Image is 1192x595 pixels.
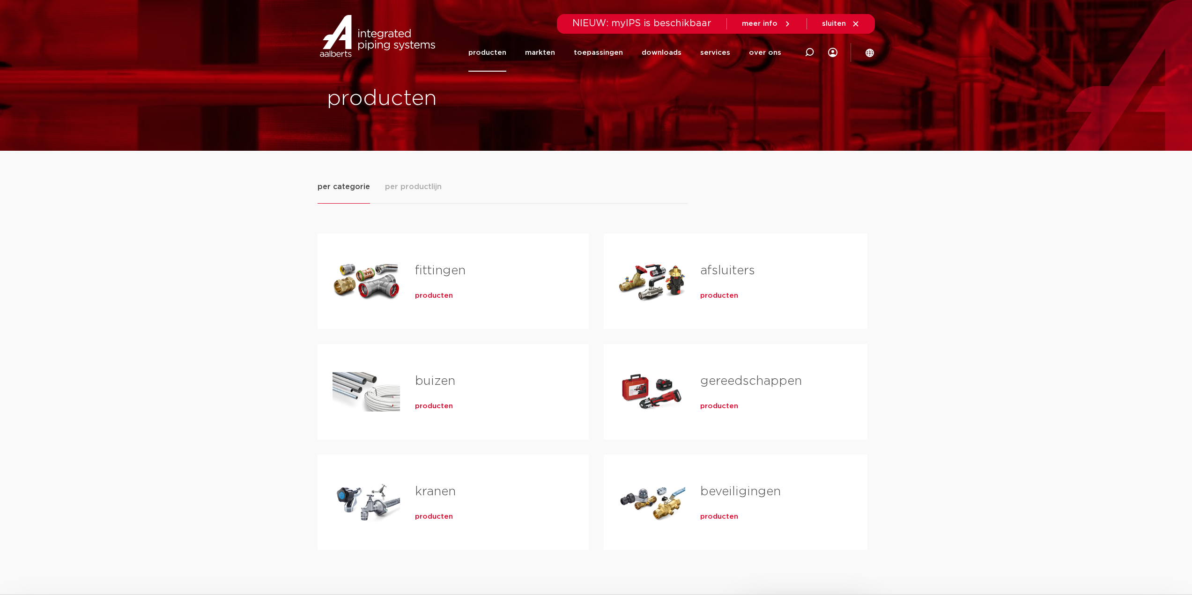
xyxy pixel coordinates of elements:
[742,20,777,27] span: meer info
[415,485,456,498] a: kranen
[828,34,837,72] div: my IPS
[327,84,592,114] h1: producten
[700,264,755,277] a: afsluiters
[415,264,466,277] a: fittingen
[700,34,730,72] a: services
[415,291,453,301] a: producten
[415,375,455,387] a: buizen
[700,512,738,522] a: producten
[700,291,738,301] a: producten
[318,181,875,565] div: Tabs. Open items met enter of spatie, sluit af met escape en navigeer met de pijltoetsen.
[749,34,781,72] a: over ons
[468,34,506,72] a: producten
[574,34,623,72] a: toepassingen
[742,20,792,28] a: meer info
[642,34,681,72] a: downloads
[700,485,781,498] a: beveiligingen
[415,512,453,522] a: producten
[572,19,711,28] span: NIEUW: myIPS is beschikbaar
[822,20,860,28] a: sluiten
[318,181,370,192] span: per categorie
[385,181,442,192] span: per productlijn
[468,34,781,72] nav: Menu
[822,20,846,27] span: sluiten
[700,375,802,387] a: gereedschappen
[415,402,453,411] a: producten
[525,34,555,72] a: markten
[700,402,738,411] a: producten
